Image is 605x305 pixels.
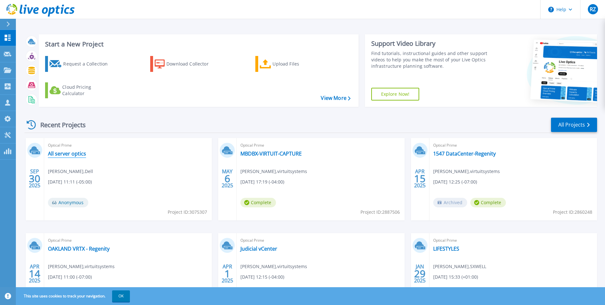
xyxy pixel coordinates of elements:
[272,58,323,70] div: Upload Files
[240,246,277,252] a: Judicial vCenter
[433,237,593,244] span: Optical Prime
[225,271,230,276] span: 1
[48,237,208,244] span: Optical Prime
[433,142,593,149] span: Optical Prime
[551,118,597,132] a: All Projects
[240,198,276,207] span: Complete
[221,167,233,190] div: MAY 2025
[240,168,307,175] span: [PERSON_NAME] , virtuitsystems
[221,262,233,285] div: APR 2025
[321,95,350,101] a: View More
[414,167,426,190] div: APR 2025
[590,7,596,12] span: RZ
[62,84,113,97] div: Cloud Pricing Calculator
[240,142,400,149] span: Optical Prime
[112,290,130,302] button: OK
[240,263,307,270] span: [PERSON_NAME] , virtuitsystems
[414,176,426,181] span: 15
[371,39,490,48] div: Support Video Library
[29,262,41,285] div: APR 2025
[166,58,217,70] div: Download Collector
[433,178,477,185] span: [DATE] 12:25 (-07:00)
[433,274,478,281] span: [DATE] 15:33 (+01:00)
[433,263,486,270] span: [PERSON_NAME] , SXWELL
[48,142,208,149] span: Optical Prime
[433,246,459,252] a: LIFESTYLES
[48,246,110,252] a: OAKLAND VRTX - Regenity
[360,209,400,216] span: Project ID: 2887506
[48,178,92,185] span: [DATE] 11:11 (-05:00)
[48,168,93,175] span: [PERSON_NAME] , Dell
[433,168,500,175] span: [PERSON_NAME] , virtuitsystems
[240,150,302,157] a: MBDBX-VIRTUIT-CAPTURE
[48,274,92,281] span: [DATE] 11:00 (-07:00)
[168,209,207,216] span: Project ID: 3075307
[414,271,426,276] span: 29
[150,56,221,72] a: Download Collector
[17,290,130,302] span: This site uses cookies to track your navigation.
[63,58,114,70] div: Request a Collection
[371,50,490,69] div: Find tutorials, instructional guides and other support videos to help you make the most of your L...
[414,262,426,285] div: JAN 2025
[29,176,40,181] span: 30
[24,117,94,133] div: Recent Projects
[45,56,116,72] a: Request a Collection
[45,41,350,48] h3: Start a New Project
[433,150,496,157] a: 1547 DataCenter-Regenity
[371,88,420,101] a: Explore Now!
[48,263,115,270] span: [PERSON_NAME] , virtuitsystems
[29,271,40,276] span: 14
[225,176,230,181] span: 6
[45,82,116,98] a: Cloud Pricing Calculator
[255,56,326,72] a: Upload Files
[470,198,506,207] span: Complete
[240,274,284,281] span: [DATE] 12:15 (-04:00)
[29,167,41,190] div: SEP 2025
[48,198,88,207] span: Anonymous
[553,209,592,216] span: Project ID: 2860248
[433,198,467,207] span: Archived
[240,178,284,185] span: [DATE] 17:19 (-04:00)
[240,237,400,244] span: Optical Prime
[48,150,86,157] a: All server optics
